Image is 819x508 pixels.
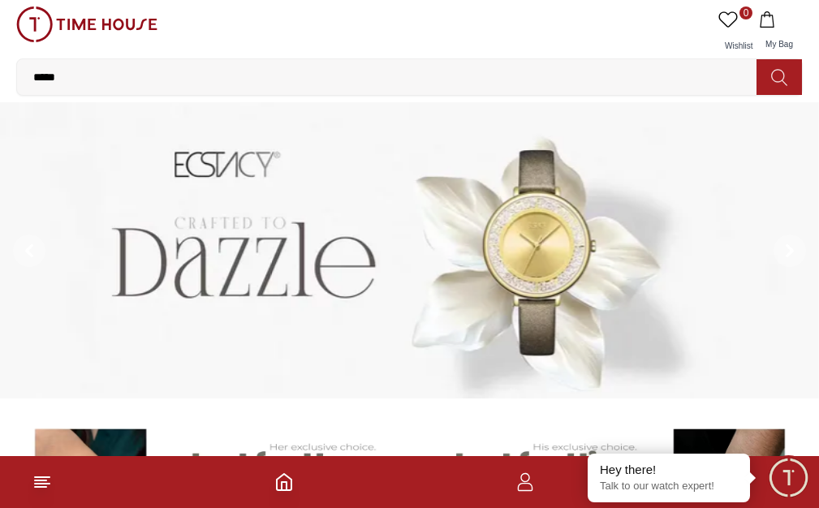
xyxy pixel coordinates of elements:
a: 0Wishlist [715,6,756,58]
img: ... [16,6,157,42]
p: Talk to our watch expert! [600,480,738,493]
button: My Bag [756,6,803,58]
div: Hey there! [600,462,738,478]
span: My Bag [759,40,800,49]
div: Chat Widget [766,455,811,500]
span: Wishlist [718,41,759,50]
a: Home [274,472,294,492]
span: 0 [739,6,752,19]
